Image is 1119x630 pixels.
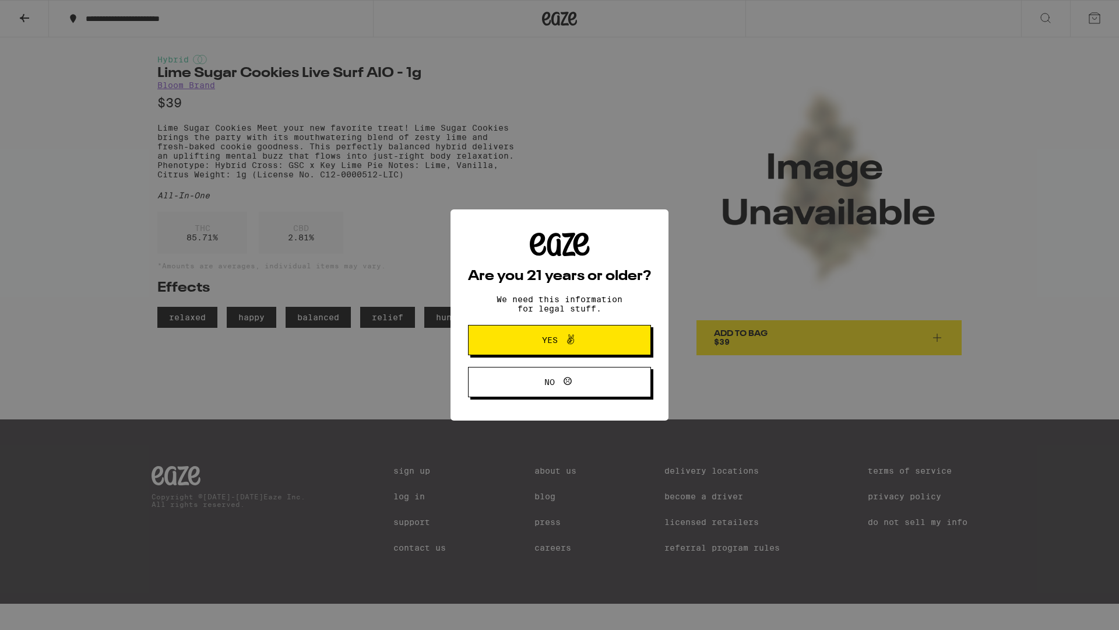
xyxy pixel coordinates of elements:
p: We need this information for legal stuff. [487,295,632,313]
span: No [544,378,555,386]
button: Yes [468,325,651,355]
h2: Are you 21 years or older? [468,269,651,283]
button: No [468,367,651,397]
span: Yes [542,336,558,344]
